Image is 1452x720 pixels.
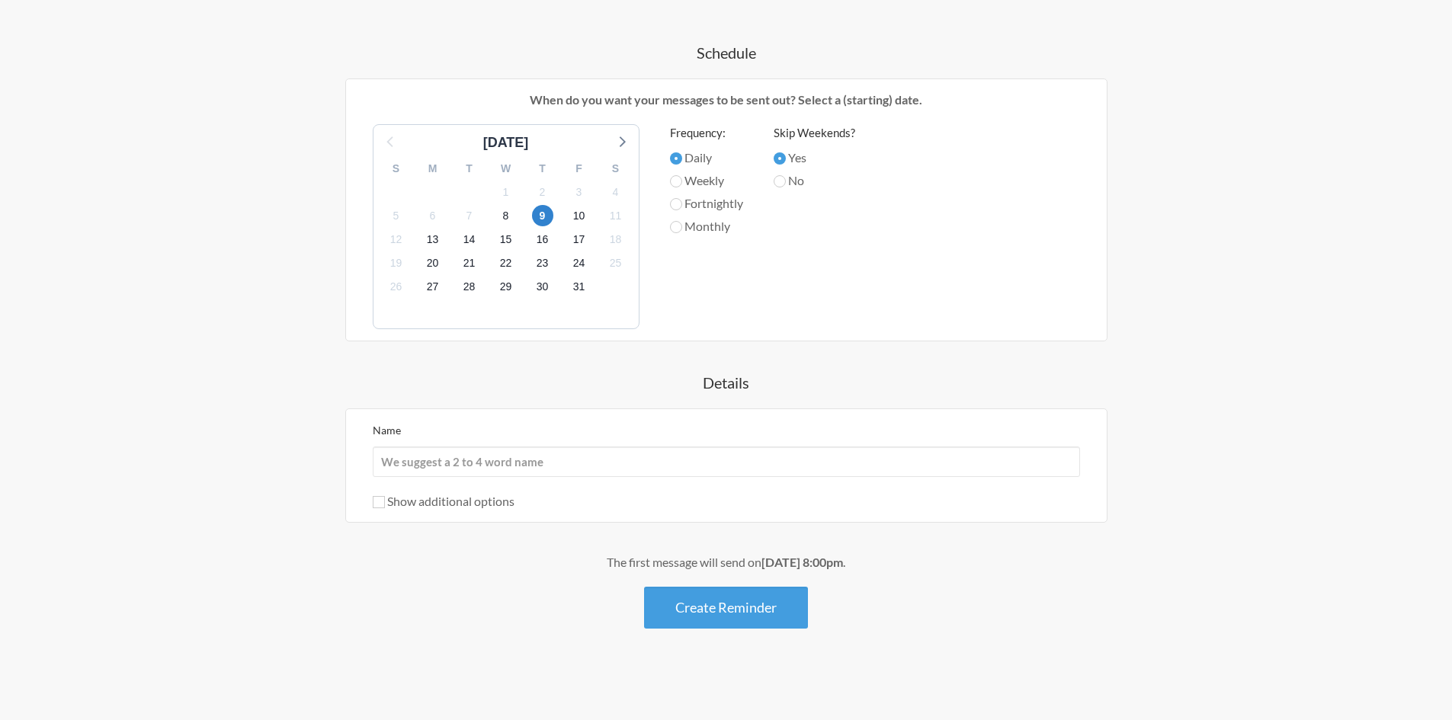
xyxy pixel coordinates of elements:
label: Yes [774,149,855,167]
span: Thursday, November 27, 2025 [422,277,444,298]
span: Saturday, November 15, 2025 [495,229,517,251]
div: T [524,157,561,181]
label: No [774,171,855,190]
span: Thursday, November 20, 2025 [422,253,444,274]
span: Friday, November 7, 2025 [459,205,480,226]
button: Create Reminder [644,587,808,629]
div: S [378,157,415,181]
input: Show additional options [373,496,385,508]
h4: Schedule [284,42,1168,63]
label: Name [373,424,401,437]
span: Tuesday, November 18, 2025 [605,229,627,251]
label: Daily [670,149,743,167]
div: F [561,157,598,181]
input: No [774,175,786,187]
span: Wednesday, November 19, 2025 [386,253,407,274]
input: Monthly [670,221,682,233]
span: Sunday, November 9, 2025 [532,205,553,226]
h4: Details [284,372,1168,393]
label: Fortnightly [670,194,743,213]
span: Sunday, November 16, 2025 [532,229,553,251]
label: Weekly [670,171,743,190]
span: Friday, November 14, 2025 [459,229,480,251]
span: Monday, November 3, 2025 [569,181,590,203]
input: Fortnightly [670,198,682,210]
div: M [415,157,451,181]
input: Yes [774,152,786,165]
span: Wednesday, November 12, 2025 [386,229,407,251]
strong: [DATE] 8:00pm [761,555,843,569]
span: Saturday, November 1, 2025 [495,181,517,203]
span: Friday, November 21, 2025 [459,253,480,274]
input: Weekly [670,175,682,187]
label: Frequency: [670,124,743,142]
label: Show additional options [373,494,514,508]
span: Tuesday, November 4, 2025 [605,181,627,203]
label: Skip Weekends? [774,124,855,142]
span: Saturday, November 29, 2025 [495,277,517,298]
div: [DATE] [477,133,535,153]
span: Friday, November 28, 2025 [459,277,480,298]
div: T [451,157,488,181]
div: W [488,157,524,181]
span: Wednesday, November 5, 2025 [386,205,407,226]
span: Monday, November 17, 2025 [569,229,590,251]
span: Monday, November 24, 2025 [569,253,590,274]
p: When do you want your messages to be sent out? Select a (starting) date. [357,91,1095,109]
span: Thursday, November 6, 2025 [422,205,444,226]
span: Saturday, November 8, 2025 [495,205,517,226]
span: Saturday, November 22, 2025 [495,253,517,274]
span: Sunday, November 30, 2025 [532,277,553,298]
div: The first message will send on . [284,553,1168,571]
span: Tuesday, November 11, 2025 [605,205,627,226]
span: Tuesday, November 25, 2025 [605,253,627,274]
span: Wednesday, November 26, 2025 [386,277,407,298]
label: Monthly [670,217,743,235]
span: Monday, December 1, 2025 [569,277,590,298]
input: Daily [670,152,682,165]
span: Sunday, November 23, 2025 [532,253,553,274]
div: S [598,157,634,181]
input: We suggest a 2 to 4 word name [373,446,1080,477]
span: Monday, November 10, 2025 [569,205,590,226]
span: Sunday, November 2, 2025 [532,181,553,203]
span: Thursday, November 13, 2025 [422,229,444,251]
